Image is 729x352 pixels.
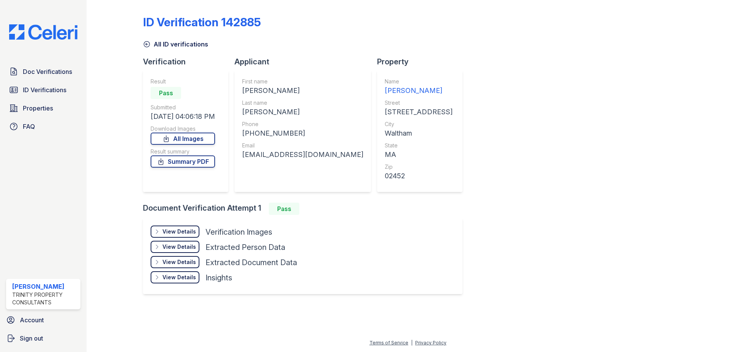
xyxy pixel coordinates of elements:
[3,331,83,346] a: Sign out
[385,171,453,181] div: 02452
[23,85,66,94] span: ID Verifications
[151,155,215,168] a: Summary PDF
[20,315,44,325] span: Account
[269,203,299,215] div: Pass
[162,228,196,235] div: View Details
[143,15,261,29] div: ID Verification 142885
[6,119,80,134] a: FAQ
[242,78,363,85] div: First name
[151,111,215,122] div: [DATE] 04:06:18 PM
[23,122,35,131] span: FAQ
[3,24,83,40] img: CE_Logo_Blue-a8612792a0a2168367f1c8372b55b34899dd931a85d93a1a3d3e32e68fde9ad4.png
[385,78,453,85] div: Name
[385,128,453,139] div: Waltham
[12,291,77,306] div: Trinity Property Consultants
[385,85,453,96] div: [PERSON_NAME]
[143,203,469,215] div: Document Verification Attempt 1
[6,82,80,98] a: ID Verifications
[369,340,408,346] a: Terms of Service
[151,87,181,99] div: Pass
[415,340,446,346] a: Privacy Policy
[143,40,208,49] a: All ID verifications
[242,128,363,139] div: [PHONE_NUMBER]
[23,104,53,113] span: Properties
[206,242,285,253] div: Extracted Person Data
[242,99,363,107] div: Last name
[385,78,453,96] a: Name [PERSON_NAME]
[162,243,196,251] div: View Details
[206,257,297,268] div: Extracted Document Data
[23,67,72,76] span: Doc Verifications
[242,142,363,149] div: Email
[385,99,453,107] div: Street
[20,334,43,343] span: Sign out
[242,85,363,96] div: [PERSON_NAME]
[162,274,196,281] div: View Details
[12,282,77,291] div: [PERSON_NAME]
[151,104,215,111] div: Submitted
[3,312,83,328] a: Account
[162,258,196,266] div: View Details
[385,142,453,149] div: State
[385,163,453,171] div: Zip
[151,125,215,133] div: Download Images
[234,56,377,67] div: Applicant
[151,148,215,155] div: Result summary
[242,107,363,117] div: [PERSON_NAME]
[242,120,363,128] div: Phone
[411,340,413,346] div: |
[6,101,80,116] a: Properties
[377,56,469,67] div: Property
[143,56,234,67] div: Verification
[206,227,272,237] div: Verification Images
[385,149,453,160] div: MA
[151,78,215,85] div: Result
[6,64,80,79] a: Doc Verifications
[385,120,453,128] div: City
[206,272,232,283] div: Insights
[242,149,363,160] div: [EMAIL_ADDRESS][DOMAIN_NAME]
[151,133,215,145] a: All Images
[385,107,453,117] div: [STREET_ADDRESS]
